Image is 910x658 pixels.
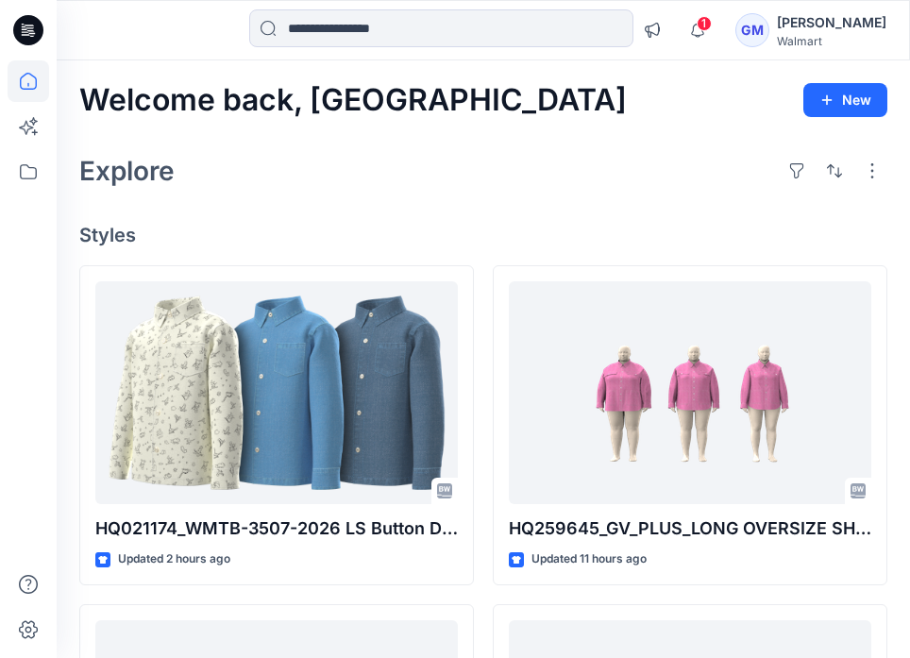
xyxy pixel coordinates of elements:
[79,156,175,186] h2: Explore
[95,281,458,505] a: HQ021174_WMTB-3507-2026 LS Button Down Denim Shirt
[697,16,712,31] span: 1
[777,11,886,34] div: [PERSON_NAME]
[79,224,887,246] h4: Styles
[509,515,871,542] p: HQ259645_GV_PLUS_LONG OVERSIZE SHACKET
[95,515,458,542] p: HQ021174_WMTB-3507-2026 LS Button Down Denim Shirt
[509,281,871,505] a: HQ259645_GV_PLUS_LONG OVERSIZE SHACKET
[79,83,627,118] h2: Welcome back, [GEOGRAPHIC_DATA]
[777,34,886,48] div: Walmart
[118,549,230,569] p: Updated 2 hours ago
[735,13,769,47] div: GM
[531,549,647,569] p: Updated 11 hours ago
[803,83,887,117] button: New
